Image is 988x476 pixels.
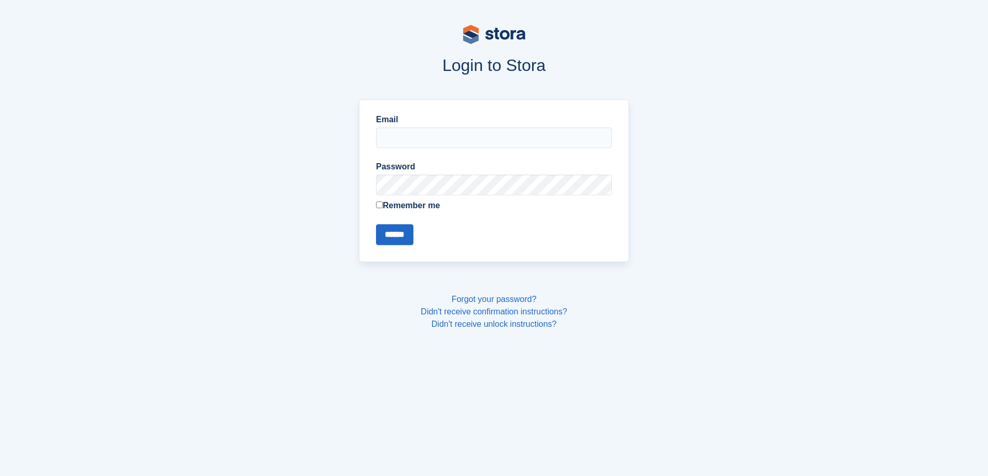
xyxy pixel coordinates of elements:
[463,25,525,44] img: stora-logo-53a41332b3708ae10de48c4981b4e9114cc0af31d8433b30ea865607fb682f29.svg
[432,320,556,328] a: Didn't receive unlock instructions?
[376,201,383,208] input: Remember me
[452,295,537,304] a: Forgot your password?
[376,199,612,212] label: Remember me
[376,113,612,126] label: Email
[161,56,827,75] h1: Login to Stora
[421,307,567,316] a: Didn't receive confirmation instructions?
[376,161,612,173] label: Password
